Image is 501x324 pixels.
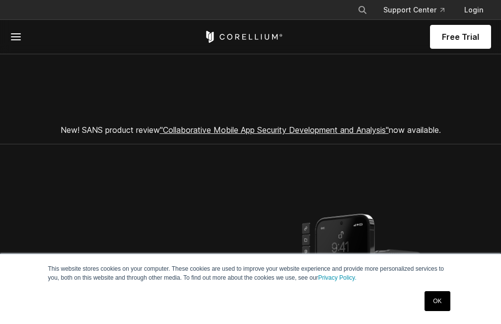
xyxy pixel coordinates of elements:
[375,1,452,19] a: Support Center
[442,31,479,43] span: Free Trial
[160,125,389,135] a: "Collaborative Mobile App Security Development and Analysis"
[204,31,283,43] a: Corellium Home
[425,291,450,311] a: OK
[354,1,371,19] button: Search
[456,1,491,19] a: Login
[61,125,441,135] span: New! SANS product review now available.
[318,274,357,281] a: Privacy Policy.
[350,1,491,19] div: Navigation Menu
[48,264,453,282] p: This website stores cookies on your computer. These cookies are used to improve your website expe...
[430,25,491,49] a: Free Trial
